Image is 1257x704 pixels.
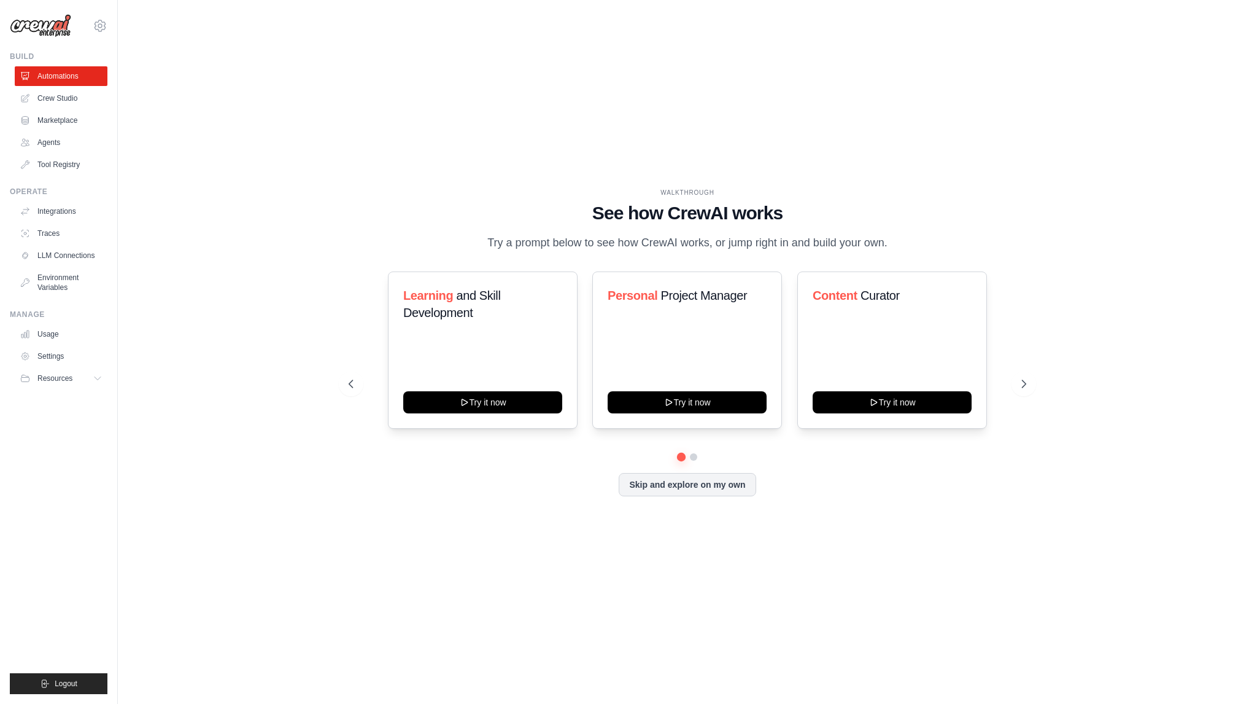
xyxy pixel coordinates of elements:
[15,66,107,86] a: Automations
[10,673,107,694] button: Logout
[10,52,107,61] div: Build
[619,473,756,496] button: Skip and explore on my own
[10,310,107,319] div: Manage
[661,289,748,302] span: Project Manager
[349,202,1026,224] h1: See how CrewAI works
[403,391,562,413] button: Try it now
[15,155,107,174] a: Tool Registry
[55,679,77,689] span: Logout
[15,346,107,366] a: Settings
[481,234,894,252] p: Try a prompt below to see how CrewAI works, or jump right in and build your own.
[608,391,767,413] button: Try it now
[15,324,107,344] a: Usage
[813,289,857,302] span: Content
[15,224,107,243] a: Traces
[15,111,107,130] a: Marketplace
[349,188,1026,197] div: WALKTHROUGH
[15,246,107,265] a: LLM Connections
[15,369,107,388] button: Resources
[15,268,107,297] a: Environment Variables
[15,201,107,221] a: Integrations
[608,289,657,302] span: Personal
[813,391,972,413] button: Try it now
[37,374,72,383] span: Resources
[15,133,107,152] a: Agents
[10,14,71,37] img: Logo
[861,289,900,302] span: Curator
[10,187,107,197] div: Operate
[15,88,107,108] a: Crew Studio
[403,289,453,302] span: Learning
